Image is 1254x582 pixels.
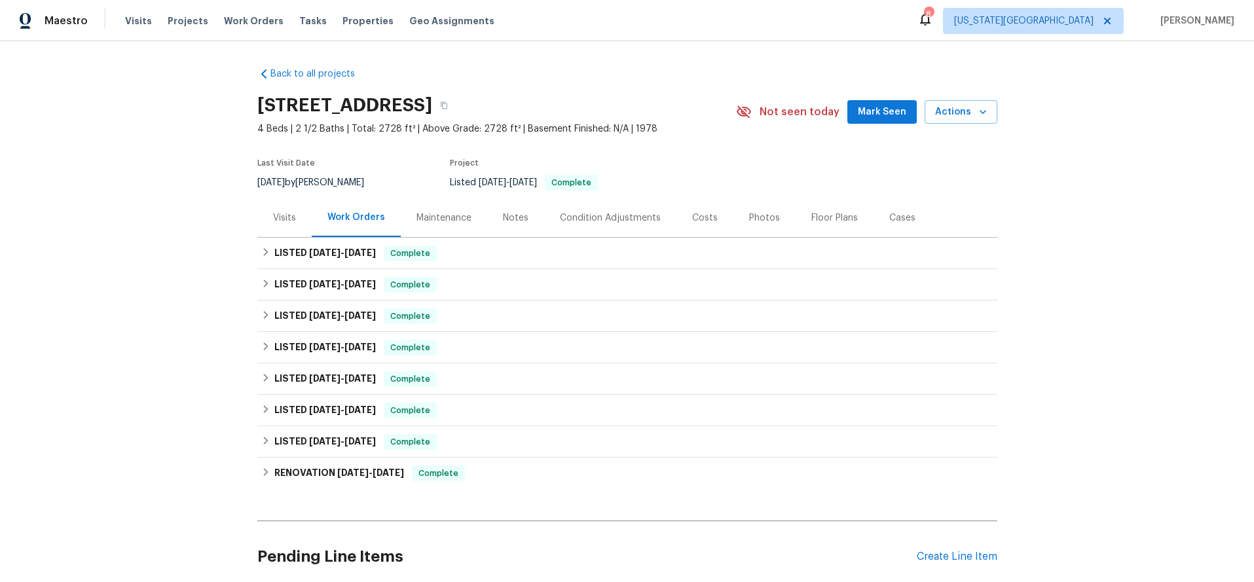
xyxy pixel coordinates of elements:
[342,14,394,27] span: Properties
[749,211,780,225] div: Photos
[450,159,479,167] span: Project
[224,14,284,27] span: Work Orders
[432,94,456,117] button: Copy Address
[546,179,597,187] span: Complete
[257,67,383,81] a: Back to all projects
[257,300,997,332] div: LISTED [DATE]-[DATE]Complete
[273,211,296,225] div: Visits
[257,99,432,112] h2: [STREET_ADDRESS]
[385,404,435,417] span: Complete
[337,468,404,477] span: -
[409,14,494,27] span: Geo Assignments
[337,468,369,477] span: [DATE]
[257,332,997,363] div: LISTED [DATE]-[DATE]Complete
[309,405,341,414] span: [DATE]
[274,465,404,481] h6: RENOVATION
[344,248,376,257] span: [DATE]
[309,437,341,446] span: [DATE]
[479,178,537,187] span: -
[935,104,987,120] span: Actions
[847,100,917,124] button: Mark Seen
[309,437,376,446] span: -
[274,246,376,261] h6: LISTED
[344,405,376,414] span: [DATE]
[1155,14,1234,27] span: [PERSON_NAME]
[560,211,661,225] div: Condition Adjustments
[257,175,380,191] div: by [PERSON_NAME]
[309,248,341,257] span: [DATE]
[385,373,435,386] span: Complete
[858,104,906,120] span: Mark Seen
[760,105,839,118] span: Not seen today
[509,178,537,187] span: [DATE]
[257,238,997,269] div: LISTED [DATE]-[DATE]Complete
[413,467,464,480] span: Complete
[385,278,435,291] span: Complete
[344,280,376,289] span: [DATE]
[925,100,997,124] button: Actions
[692,211,718,225] div: Costs
[503,211,528,225] div: Notes
[344,437,376,446] span: [DATE]
[344,374,376,383] span: [DATE]
[309,342,376,352] span: -
[309,311,376,320] span: -
[274,371,376,387] h6: LISTED
[309,405,376,414] span: -
[257,395,997,426] div: LISTED [DATE]-[DATE]Complete
[274,434,376,450] h6: LISTED
[257,269,997,300] div: LISTED [DATE]-[DATE]Complete
[257,122,736,136] span: 4 Beds | 2 1/2 Baths | Total: 2728 ft² | Above Grade: 2728 ft² | Basement Finished: N/A | 1978
[125,14,152,27] span: Visits
[257,178,285,187] span: [DATE]
[257,159,315,167] span: Last Visit Date
[274,308,376,324] h6: LISTED
[373,468,404,477] span: [DATE]
[309,374,341,383] span: [DATE]
[416,211,471,225] div: Maintenance
[385,247,435,260] span: Complete
[344,311,376,320] span: [DATE]
[954,14,1094,27] span: [US_STATE][GEOGRAPHIC_DATA]
[344,342,376,352] span: [DATE]
[924,8,933,21] div: 8
[450,178,598,187] span: Listed
[309,248,376,257] span: -
[309,280,376,289] span: -
[309,311,341,320] span: [DATE]
[385,435,435,448] span: Complete
[168,14,208,27] span: Projects
[274,277,376,293] h6: LISTED
[917,551,997,563] div: Create Line Item
[889,211,915,225] div: Cases
[257,426,997,458] div: LISTED [DATE]-[DATE]Complete
[309,342,341,352] span: [DATE]
[274,403,376,418] h6: LISTED
[479,178,506,187] span: [DATE]
[385,310,435,323] span: Complete
[45,14,88,27] span: Maestro
[257,363,997,395] div: LISTED [DATE]-[DATE]Complete
[309,280,341,289] span: [DATE]
[257,458,997,489] div: RENOVATION [DATE]-[DATE]Complete
[309,374,376,383] span: -
[327,211,385,224] div: Work Orders
[299,16,327,26] span: Tasks
[274,340,376,355] h6: LISTED
[385,341,435,354] span: Complete
[811,211,858,225] div: Floor Plans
